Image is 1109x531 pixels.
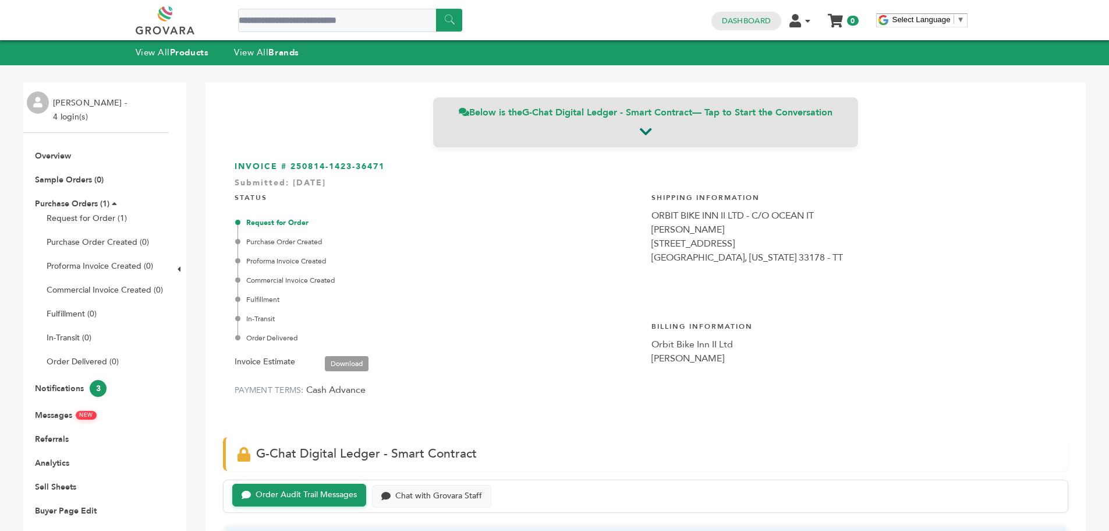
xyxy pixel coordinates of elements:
a: Order Delivered (0) [47,356,119,367]
div: ORBIT BIKE INN II LTD - C/O OCEAN IT [651,209,1057,223]
div: Orbit Bike Inn II Ltd [651,337,1057,351]
h4: Shipping Information [651,184,1057,209]
a: Purchase Order Created (0) [47,237,149,248]
span: 0 [847,16,858,26]
h4: STATUS [235,184,640,209]
div: Commercial Invoice Created [238,275,640,286]
a: MessagesNEW [35,410,97,421]
a: Overview [35,150,71,161]
div: [PERSON_NAME] [651,223,1057,237]
a: Notifications3 [35,383,107,394]
span: ▼ [957,15,965,24]
a: View AllBrands [234,47,299,58]
div: Order Delivered [238,333,640,343]
li: [PERSON_NAME] - 4 login(s) [53,96,130,124]
a: View AllProducts [136,47,209,58]
div: Order Audit Trail Messages [256,490,357,500]
a: Sample Orders (0) [35,174,104,185]
div: Request for Order [238,217,640,228]
span: Below is the — Tap to Start the Conversation [459,106,832,119]
h3: INVOICE # 250814-1423-36471 [235,161,1057,173]
a: Analytics [35,458,69,469]
img: profile.png [27,92,49,114]
a: Download [325,356,369,371]
div: [PERSON_NAME] [651,351,1057,365]
a: Buyer Page Edit [35,505,97,516]
a: Proforma Invoice Created (0) [47,261,153,272]
strong: Brands [268,47,299,58]
a: In-Transit (0) [47,332,91,343]
span: G-Chat Digital Ledger - Smart Contract [256,445,477,462]
a: Referrals [35,434,69,445]
a: Purchase Orders (1) [35,198,109,209]
span: 3 [90,380,107,397]
div: Proforma Invoice Created [238,256,640,266]
div: Fulfillment [238,294,640,305]
div: [GEOGRAPHIC_DATA], [US_STATE] 33178 - TT [651,251,1057,265]
span: NEW [76,411,97,420]
a: My Cart [828,10,842,23]
div: In-Transit [238,314,640,324]
strong: Products [170,47,208,58]
a: Commercial Invoice Created (0) [47,284,163,296]
strong: G-Chat Digital Ledger - Smart Contract [522,106,692,119]
a: Sell Sheets [35,481,76,493]
label: PAYMENT TERMS: [235,385,304,396]
a: Dashboard [722,16,771,26]
div: Purchase Order Created [238,237,640,247]
input: Search a product or brand... [238,9,462,32]
div: Chat with Grovara Staff [395,491,482,501]
span: Select Language [892,15,951,24]
span: Cash Advance [306,384,366,396]
h4: Billing Information [651,313,1057,337]
div: [STREET_ADDRESS] [651,237,1057,251]
a: Select Language​ [892,15,965,24]
div: Submitted: [DATE] [235,177,1057,195]
a: Request for Order (1) [47,213,127,224]
label: Invoice Estimate [235,355,295,369]
a: Fulfillment (0) [47,308,97,319]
